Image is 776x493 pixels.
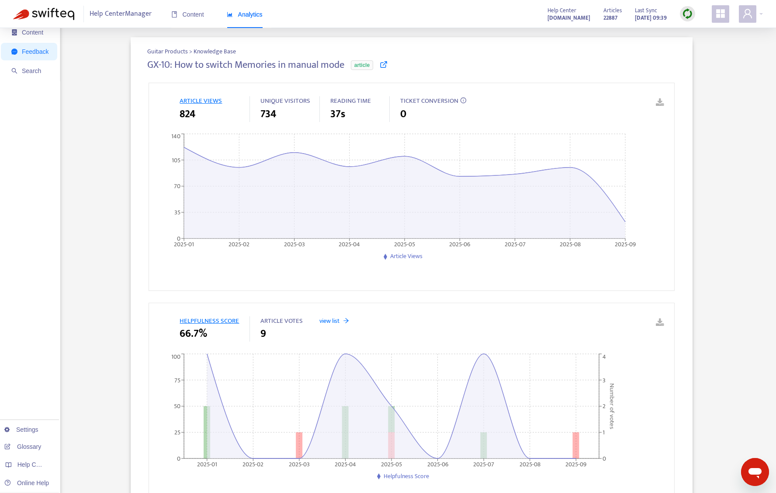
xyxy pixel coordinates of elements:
[177,453,180,463] tspan: 0
[22,29,43,36] span: Content
[474,459,495,469] tspan: 2025-07
[635,13,667,23] strong: [DATE] 09:39
[194,47,236,56] span: Knowledge Base
[174,375,180,385] tspan: 75
[147,46,189,56] span: Guitar Products
[566,459,587,469] tspan: 2025-09
[742,8,753,19] span: user
[615,239,636,249] tspan: 2025-09
[177,234,180,244] tspan: 0
[260,326,266,342] span: 9
[90,6,152,22] span: Help Center Manager
[13,8,74,20] img: Swifteq
[603,401,606,411] tspan: 2
[189,46,194,56] span: >
[505,239,526,249] tspan: 2025-07
[284,239,305,249] tspan: 2025-03
[172,155,180,165] tspan: 105
[715,8,726,19] span: appstore
[11,29,17,35] span: container
[11,49,17,55] span: message
[174,239,194,249] tspan: 2025-01
[394,239,415,249] tspan: 2025-05
[330,106,345,122] span: 37s
[171,11,177,17] span: book
[330,95,371,106] span: READING TIME
[520,459,540,469] tspan: 2025-08
[319,316,339,325] span: view list
[174,427,180,437] tspan: 25
[635,6,657,15] span: Last Sync
[229,239,250,249] tspan: 2025-02
[17,461,53,468] span: Help Centers
[171,132,180,142] tspan: 140
[180,326,207,342] span: 66.7%
[227,11,233,17] span: area-chart
[606,383,617,429] tspan: Number of votes
[289,459,310,469] tspan: 2025-03
[603,453,606,463] tspan: 0
[339,239,360,249] tspan: 2025-04
[260,106,276,122] span: 734
[227,11,263,18] span: Analytics
[335,459,356,469] tspan: 2025-04
[22,67,41,74] span: Search
[180,315,239,326] span: HELPFULNESS SCORE
[603,427,605,437] tspan: 1
[351,60,373,70] span: article
[682,8,693,19] img: sync.dc5367851b00ba804db3.png
[147,59,344,71] h4: GX-10: How to switch Memories in manual mode
[180,106,195,122] span: 824
[450,239,471,249] tspan: 2025-06
[603,375,606,385] tspan: 3
[22,48,48,55] span: Feedback
[260,315,303,326] span: ARTICLE VOTES
[547,6,576,15] span: Help Center
[174,401,180,411] tspan: 50
[603,352,606,362] tspan: 4
[11,68,17,74] span: search
[400,106,406,122] span: 0
[4,443,41,450] a: Glossary
[427,459,448,469] tspan: 2025-06
[4,426,38,433] a: Settings
[171,352,180,362] tspan: 100
[603,6,622,15] span: Articles
[174,182,180,192] tspan: 70
[741,458,769,486] iframe: メッセージングウィンドウの起動ボタン、進行中の会話
[603,13,617,23] strong: 22887
[174,207,180,217] tspan: 35
[260,95,310,106] span: UNIQUE VISITORS
[400,95,458,106] span: TICKET CONVERSION
[560,239,581,249] tspan: 2025-08
[243,459,264,469] tspan: 2025-02
[4,479,49,486] a: Online Help
[547,13,590,23] a: [DOMAIN_NAME]
[197,459,217,469] tspan: 2025-01
[171,11,204,18] span: Content
[180,95,222,106] span: ARTICLE VIEWS
[381,459,402,469] tspan: 2025-05
[343,318,349,324] span: arrow-right
[384,471,429,481] span: Helpfulness Score
[390,251,423,261] span: Article Views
